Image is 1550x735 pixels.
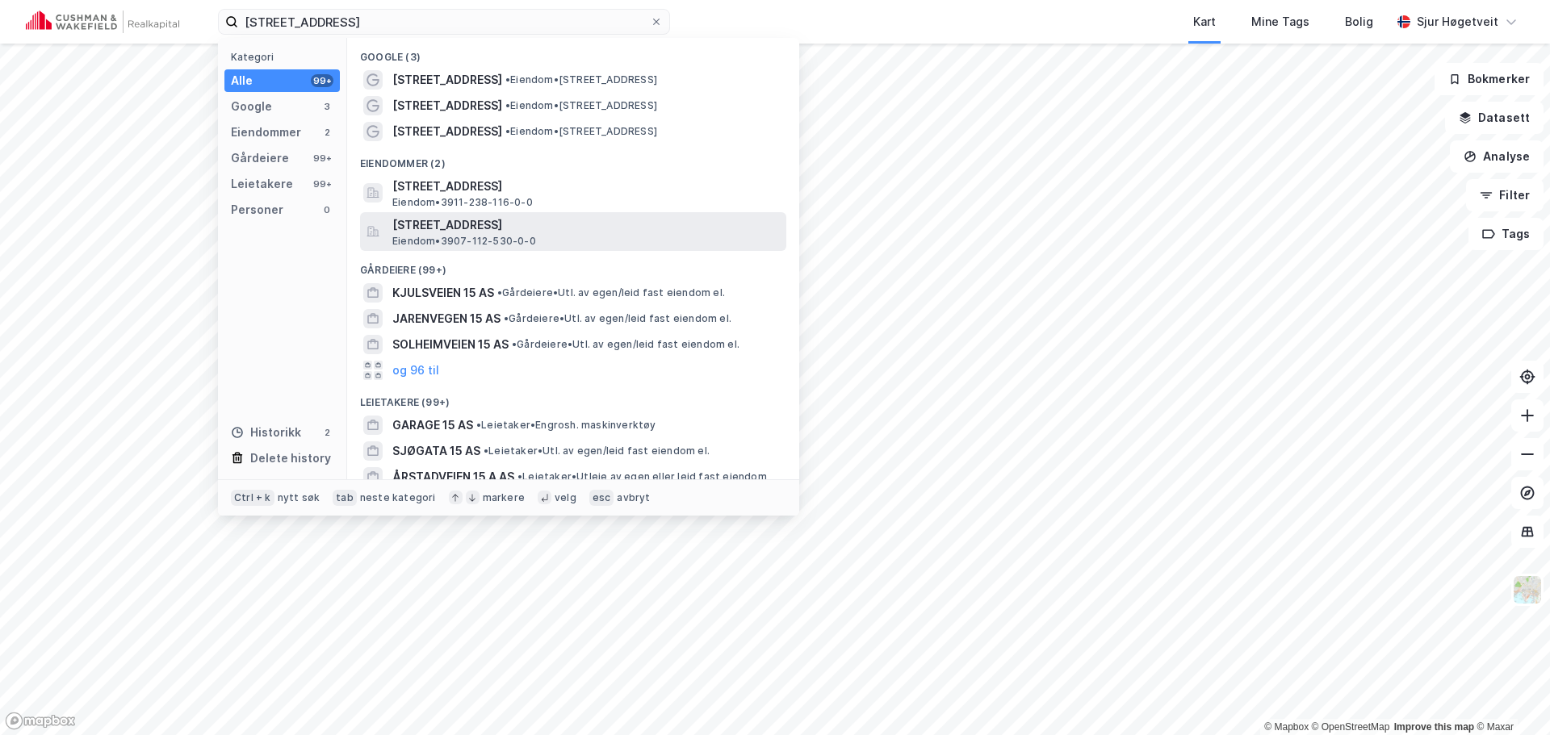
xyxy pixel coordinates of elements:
[231,71,253,90] div: Alle
[617,491,650,504] div: avbryt
[278,491,320,504] div: nytt søk
[311,152,333,165] div: 99+
[497,286,502,299] span: •
[392,467,514,487] span: ÅRSTADVEIEN 15 A AS
[483,491,525,504] div: markere
[1417,12,1498,31] div: Sjur Høgetveit
[392,309,501,328] span: JARENVEGEN 15 AS
[311,74,333,87] div: 99+
[505,73,657,86] span: Eiendom • [STREET_ADDRESS]
[1345,12,1373,31] div: Bolig
[1466,179,1544,211] button: Filter
[320,100,333,113] div: 3
[517,470,522,482] span: •
[347,38,799,67] div: Google (3)
[238,10,650,34] input: Søk på adresse, matrikkel, gårdeiere, leietakere eller personer
[347,144,799,173] div: Eiendommer (2)
[347,383,799,412] div: Leietakere (99+)
[360,491,436,504] div: neste kategori
[392,235,536,248] span: Eiendom • 3907-112-530-0-0
[231,97,272,116] div: Google
[1445,102,1544,134] button: Datasett
[1468,218,1544,250] button: Tags
[347,251,799,280] div: Gårdeiere (99+)
[231,148,289,168] div: Gårdeiere
[504,312,509,324] span: •
[505,125,657,138] span: Eiendom • [STREET_ADDRESS]
[1264,721,1309,733] a: Mapbox
[512,338,517,350] span: •
[392,122,502,141] span: [STREET_ADDRESS]
[392,96,502,115] span: [STREET_ADDRESS]
[1435,63,1544,95] button: Bokmerker
[231,51,340,63] div: Kategori
[484,445,488,457] span: •
[392,335,509,354] span: SOLHEIMVEIEN 15 AS
[392,416,473,435] span: GARAGE 15 AS
[504,312,731,325] span: Gårdeiere • Utl. av egen/leid fast eiendom el.
[1469,658,1550,735] iframe: Chat Widget
[392,441,480,461] span: SJØGATA 15 AS
[555,491,576,504] div: velg
[320,126,333,139] div: 2
[517,470,767,483] span: Leietaker • Utleie av egen eller leid fast eiendom
[392,283,494,303] span: KJULSVEIEN 15 AS
[392,196,533,209] span: Eiendom • 3911-238-116-0-0
[231,490,274,506] div: Ctrl + k
[5,712,76,730] a: Mapbox homepage
[26,10,179,33] img: cushman-wakefield-realkapital-logo.202ea83816669bd177139c58696a8fa1.svg
[231,174,293,194] div: Leietakere
[1394,721,1474,733] a: Improve this map
[1312,721,1390,733] a: OpenStreetMap
[484,445,710,457] span: Leietaker • Utl. av egen/leid fast eiendom el.
[333,490,357,506] div: tab
[392,361,439,380] button: og 96 til
[231,123,301,142] div: Eiendommer
[250,449,331,468] div: Delete history
[1193,12,1216,31] div: Kart
[505,99,510,111] span: •
[392,215,780,235] span: [STREET_ADDRESS]
[505,73,510,86] span: •
[476,419,481,431] span: •
[1251,12,1309,31] div: Mine Tags
[589,490,614,506] div: esc
[505,125,510,137] span: •
[505,99,657,112] span: Eiendom • [STREET_ADDRESS]
[1450,140,1544,173] button: Analyse
[311,177,333,190] div: 99+
[231,423,301,442] div: Historikk
[476,419,656,432] span: Leietaker • Engrosh. maskinverktøy
[1512,574,1543,605] img: Z
[392,70,502,90] span: [STREET_ADDRESS]
[320,203,333,216] div: 0
[497,286,725,299] span: Gårdeiere • Utl. av egen/leid fast eiendom el.
[392,177,780,196] span: [STREET_ADDRESS]
[231,200,283,219] div: Personer
[1469,658,1550,735] div: Kontrollprogram for chat
[320,426,333,439] div: 2
[512,338,739,351] span: Gårdeiere • Utl. av egen/leid fast eiendom el.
